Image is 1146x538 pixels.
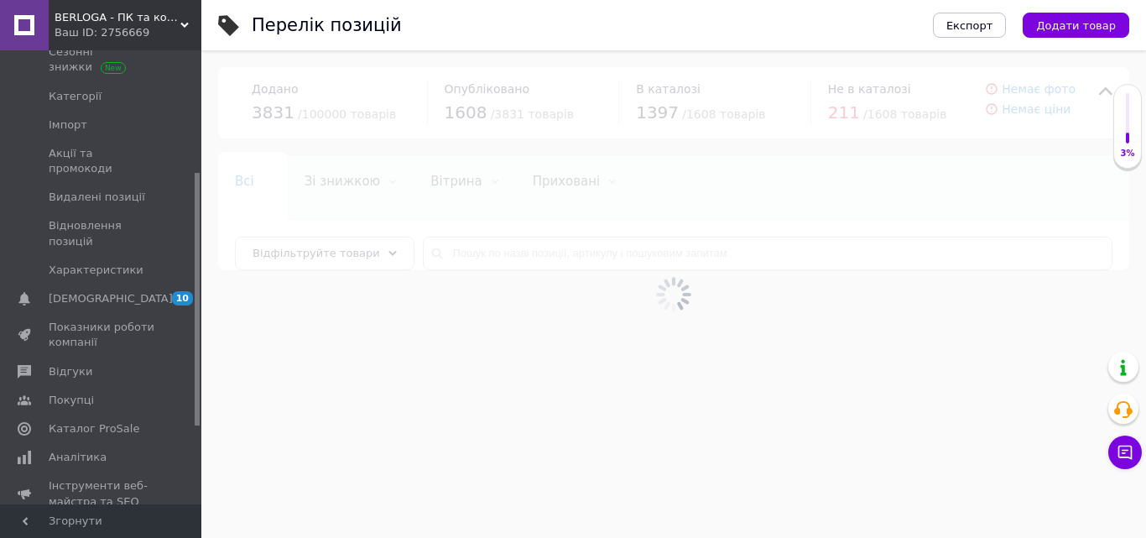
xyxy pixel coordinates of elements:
span: Сезонні знижки [49,44,155,75]
div: 3% [1114,148,1141,159]
div: Перелік позицій [252,17,402,34]
button: Експорт [933,13,1007,38]
span: Покупці [49,393,94,408]
span: Відгуки [49,364,92,379]
span: Каталог ProSale [49,421,139,436]
span: Категорії [49,89,102,104]
span: [DEMOGRAPHIC_DATA] [49,291,173,306]
span: Імпорт [49,118,87,133]
div: Ваш ID: 2756669 [55,25,201,40]
button: Додати товар [1023,13,1129,38]
span: Експорт [946,19,993,32]
span: Характеристики [49,263,143,278]
span: Показники роботи компанії [49,320,155,350]
span: Відновлення позицій [49,218,155,248]
span: Інструменти веб-майстра та SEO [49,478,155,509]
span: Видалені позиції [49,190,145,205]
span: BERLOGA - ПК та комплектуючі [55,10,180,25]
span: Аналітика [49,450,107,465]
span: Акції та промокоди [49,146,155,176]
span: Додати товар [1036,19,1116,32]
button: Чат з покупцем [1108,436,1142,469]
span: 10 [172,291,193,306]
